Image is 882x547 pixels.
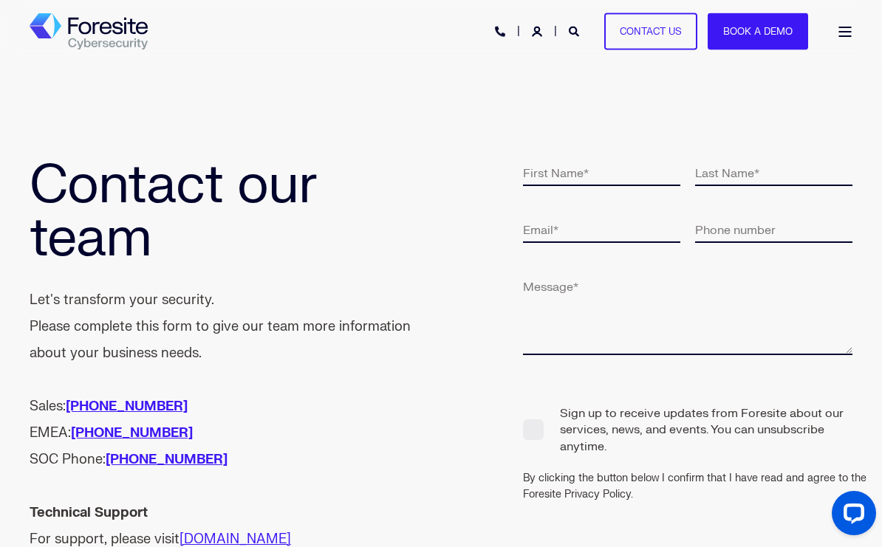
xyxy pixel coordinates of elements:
[30,159,441,265] h1: Contact our team
[66,398,188,415] a: [PHONE_NUMBER]
[708,13,808,50] a: Book a Demo
[30,314,441,367] div: Please complete this form to give our team more information about your business needs.
[523,405,852,455] span: Sign up to receive updates from Foresite about our services, news, and events. You can unsubscrib...
[523,216,680,243] input: Email*
[569,24,582,37] a: Open Search
[30,504,148,521] strong: Technical Support
[532,24,545,37] a: Login
[695,159,852,186] input: Last Name*
[830,19,860,44] a: Open Burger Menu
[106,451,228,468] a: [PHONE_NUMBER]
[604,13,697,50] a: Contact Us
[820,485,882,547] iframe: LiveChat chat widget
[523,159,680,186] input: First Name*
[30,13,148,50] img: Foresite logo, a hexagon shape of blues with a directional arrow to the right hand side, and the ...
[71,424,193,441] a: [PHONE_NUMBER]
[523,470,867,503] div: By clicking the button below I confirm that I have read and agree to the Foresite Privacy Policy.
[695,216,852,243] input: Phone number
[30,13,148,50] a: Back to Home
[30,393,441,473] div: Sales: EMEA: SOC Phone:
[30,287,441,314] div: Let's transform your security.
